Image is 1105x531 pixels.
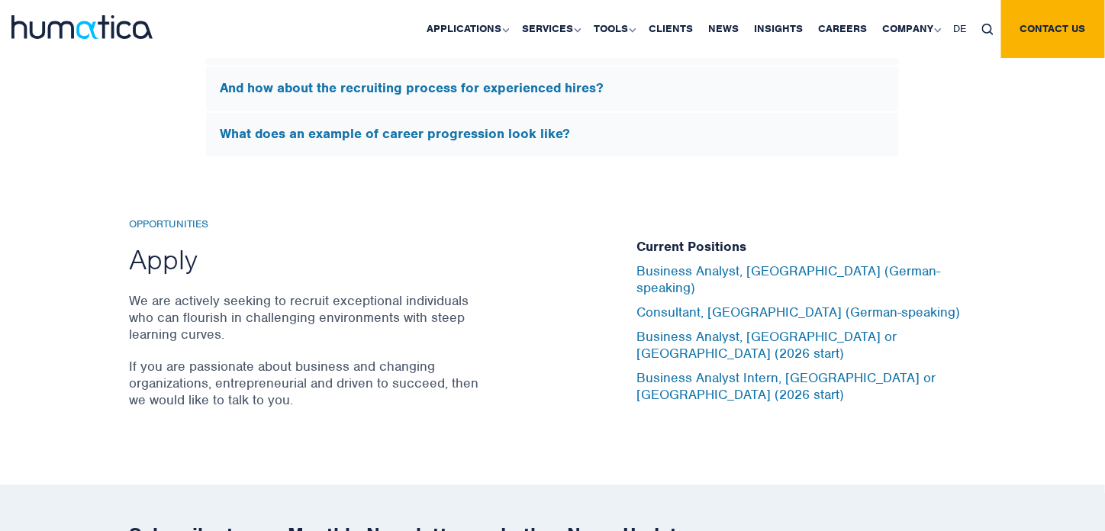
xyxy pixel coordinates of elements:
[982,24,994,35] img: search_icon
[129,242,484,277] h2: Apply
[129,358,484,408] p: If you are passionate about business and changing organizations, entrepreneurial and driven to su...
[636,328,897,362] a: Business Analyst, [GEOGRAPHIC_DATA] or [GEOGRAPHIC_DATA] (2026 start)
[636,304,960,320] a: Consultant, [GEOGRAPHIC_DATA] (German-speaking)
[636,369,936,403] a: Business Analyst Intern, [GEOGRAPHIC_DATA] or [GEOGRAPHIC_DATA] (2026 start)
[11,15,153,39] img: logo
[954,22,967,35] span: DE
[636,239,976,256] h5: Current Positions
[220,80,885,97] h5: And how about the recruiting process for experienced hires?
[129,292,484,343] p: We are actively seeking to recruit exceptional individuals who can flourish in challenging enviro...
[129,218,484,231] h6: Opportunities
[636,262,940,296] a: Business Analyst, [GEOGRAPHIC_DATA] (German-speaking)
[220,126,885,143] h5: What does an example of career progression look like?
